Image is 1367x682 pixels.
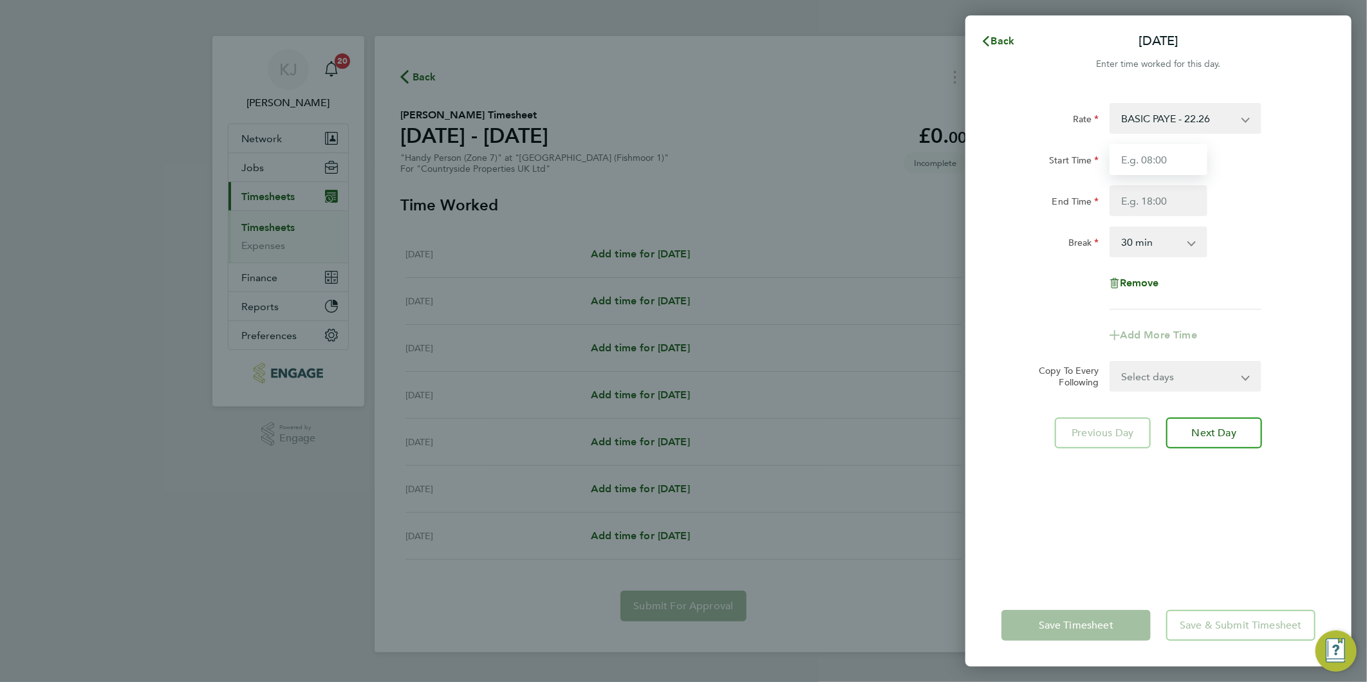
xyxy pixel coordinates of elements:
span: Back [991,35,1015,47]
input: E.g. 08:00 [1110,144,1207,175]
div: Enter time worked for this day. [965,57,1352,72]
button: Remove [1110,278,1159,288]
label: Rate [1073,113,1099,129]
button: Engage Resource Center [1316,631,1357,672]
input: E.g. 18:00 [1110,185,1207,216]
button: Next Day [1166,418,1262,448]
button: Back [968,28,1028,54]
p: [DATE] [1139,32,1178,50]
span: Next Day [1192,427,1236,439]
span: Remove [1120,277,1159,289]
label: Copy To Every Following [1028,365,1099,388]
label: End Time [1052,196,1099,211]
label: Break [1068,237,1099,252]
label: Start Time [1049,154,1099,170]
